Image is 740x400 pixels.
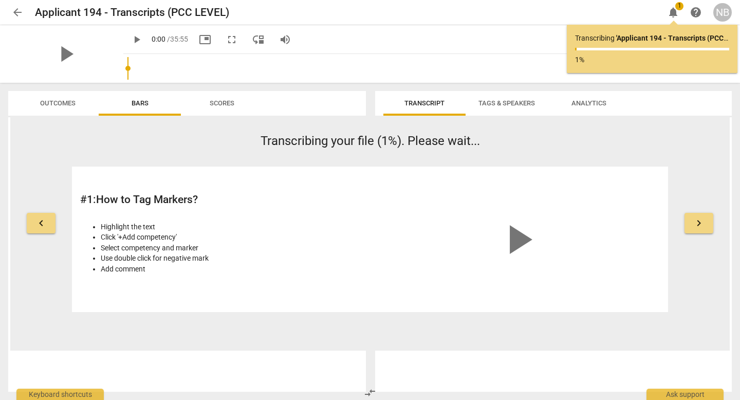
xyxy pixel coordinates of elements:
[101,222,364,232] li: Highlight the text
[199,33,211,46] span: picture_in_picture
[261,134,480,148] span: Transcribing your file (1%). Please wait...
[223,30,241,49] button: Fullscreen
[127,30,146,49] button: Play
[35,6,229,19] h2: Applicant 194 - Transcripts (PCC LEVEL)
[493,215,543,264] span: play_arrow
[252,33,265,46] span: move_down
[35,217,47,229] span: keyboard_arrow_left
[575,33,729,44] p: Transcribing ...
[131,33,143,46] span: play_arrow
[646,389,724,400] div: Ask support
[675,2,683,10] span: 1
[101,264,364,275] li: Add comment
[713,3,732,22] button: NB
[404,99,445,107] span: Transcript
[167,35,188,43] span: / 35:55
[364,387,376,399] span: compare_arrows
[80,193,364,206] h2: # 1 : How to Tag Markers?
[249,30,268,49] button: View player as separate pane
[101,243,364,253] li: Select competency and marker
[16,389,104,400] div: Keyboard shortcuts
[687,3,705,22] a: Help
[571,99,606,107] span: Analytics
[11,6,24,19] span: arrow_back
[690,6,702,19] span: help
[478,99,535,107] span: Tags & Speakers
[210,99,234,107] span: Scores
[279,33,291,46] span: volume_up
[693,217,705,229] span: keyboard_arrow_right
[575,54,729,65] p: 1%
[40,99,76,107] span: Outcomes
[196,30,214,49] button: Picture in picture
[664,3,682,22] button: Notifications
[101,253,364,264] li: Use double click for negative mark
[52,41,79,67] span: play_arrow
[132,99,149,107] span: Bars
[152,35,165,43] span: 0:00
[276,30,294,49] button: Volume
[101,232,364,243] li: Click '+Add competency'
[667,6,679,19] span: notifications
[226,33,238,46] span: fullscreen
